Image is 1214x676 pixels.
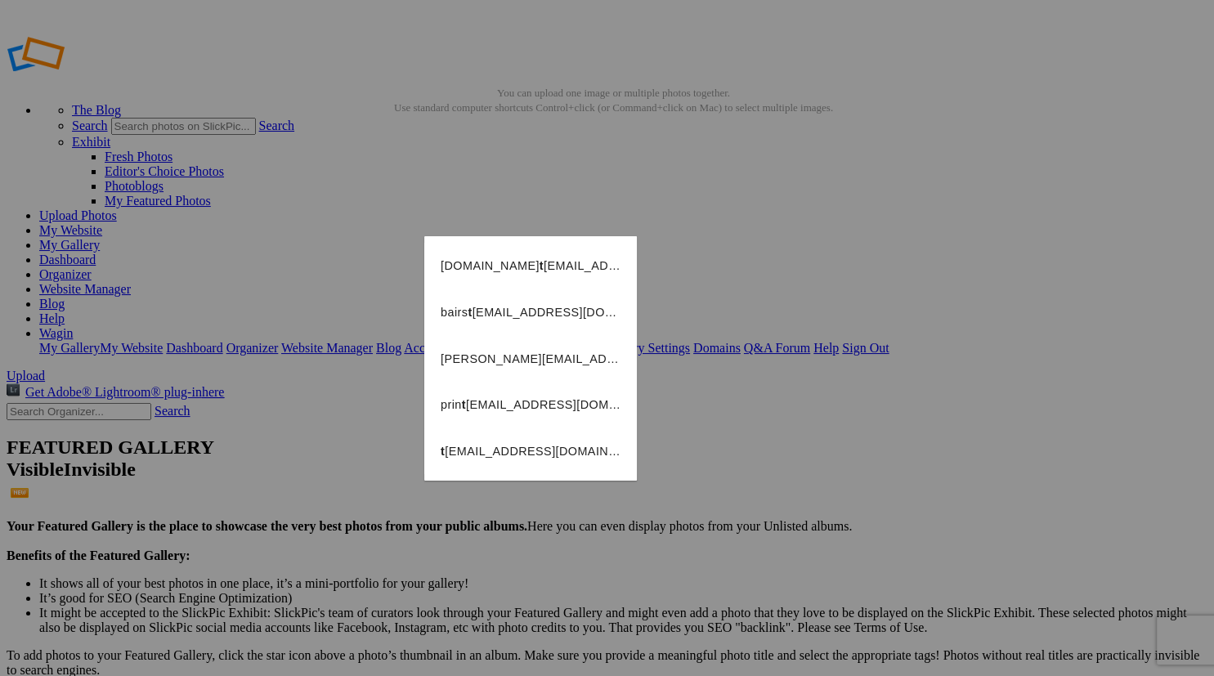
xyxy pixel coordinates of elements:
b: t [468,306,472,319]
b: t [540,259,544,272]
div: t[EMAIL_ADDRESS][DOMAIN_NAME] [424,428,637,475]
div: print[EMAIL_ADDRESS][DOMAIN_NAME] [424,382,637,428]
span: [EMAIL_ADDRESS][DOMAIN_NAME] [441,445,654,458]
div: [PERSON_NAME][EMAIL_ADDRESS][PERSON_NAME][DOMAIN_NAME].au [424,335,637,382]
span: bairs [EMAIL_ADDRESS][DOMAIN_NAME] [441,306,682,319]
span: prin [EMAIL_ADDRESS][DOMAIN_NAME] [441,398,675,411]
b: t [462,398,466,411]
span: [DOMAIN_NAME] [EMAIL_ADDRESS][DOMAIN_NAME] [441,259,753,272]
b: t [441,445,445,458]
div: bairst[EMAIL_ADDRESS][DOMAIN_NAME] [424,289,637,336]
div: [DOMAIN_NAME]t[EMAIL_ADDRESS][DOMAIN_NAME] [424,243,637,289]
span: [PERSON_NAME][EMAIL_ADDRESS][PERSON_NAME][DOMAIN_NAME] .au [441,352,874,365]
